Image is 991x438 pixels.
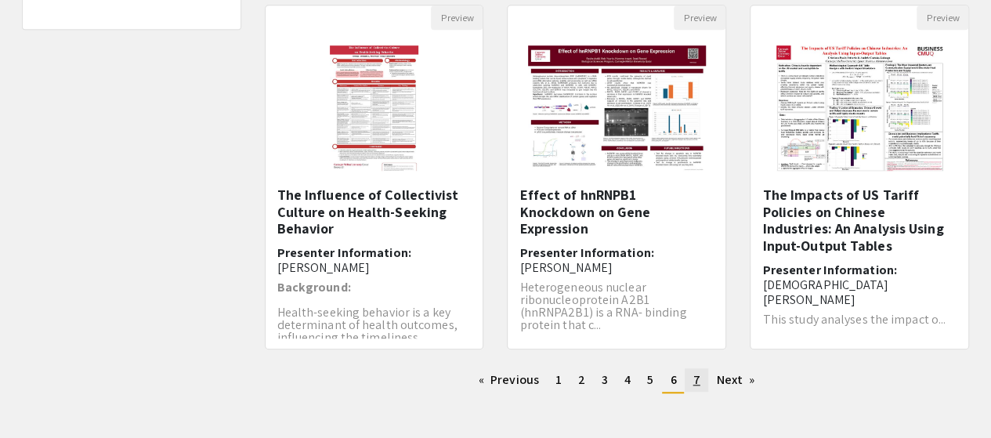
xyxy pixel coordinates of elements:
button: Preview [431,5,483,30]
img: <p>The Influence of Collectivist Culture on Health-Seeking Behavior</p> [314,30,434,186]
span: [PERSON_NAME] [277,259,370,276]
div: Open Presentation <p>Effect of hnRNPB1 Knockdown on Gene Expression</p> [507,5,726,349]
img: <p><strong style="color: red;">The Impacts of US Tariff Policies on Chinese Industries: An Analys... [761,30,959,186]
span: [PERSON_NAME] [519,259,612,276]
span: 3 [602,371,608,388]
span: 5 [647,371,653,388]
h6: Presenter Information: [277,245,472,275]
strong: Background: [277,279,351,295]
a: Previous page [471,368,547,392]
span: [PERSON_NAME] [808,338,900,354]
h6: Presenter Information: [762,262,957,308]
a: Next page [709,368,763,392]
div: Open Presentation <p>The Influence of Collectivist Culture on Health-Seeking Behavior</p> [265,5,484,349]
h5: Effect of hnRNPB1 Knockdown on Gene Expression [519,186,714,237]
iframe: Chat [12,367,67,426]
span: 7 [693,371,700,388]
span: 4 [624,371,631,388]
div: Open Presentation <p><strong style="color: red;">The Impacts of US Tariff Policies on Chinese Ind... [750,5,969,349]
h6: Presenter Information: [519,245,714,275]
span: 1 [555,371,562,388]
span: Mentor: [762,338,808,354]
p: This study analyses the impact o... [762,313,957,326]
h5: The Impacts of US Tariff Policies on Chinese Industries: An Analysis Using Input-Output Tables [762,186,957,254]
button: Preview [674,5,725,30]
img: <p>Effect of hnRNPB1 Knockdown on Gene Expression</p> [512,30,721,186]
span: Heterogeneous nuclear ribonucleoprotein A2B1 (hnRNPA2B1) is a RNA- binding protein that c... [519,279,686,333]
span: 6 [670,371,676,388]
p: Health-seeking behavior is a key determinant of health outcomes, influencing the timeliness ... [277,306,472,344]
button: Preview [917,5,968,30]
span: 2 [578,371,585,388]
h5: The Influence of Collectivist Culture on Health-Seeking Behavior [277,186,472,237]
ul: Pagination [265,368,970,393]
span: [DEMOGRAPHIC_DATA][PERSON_NAME] [762,277,888,308]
